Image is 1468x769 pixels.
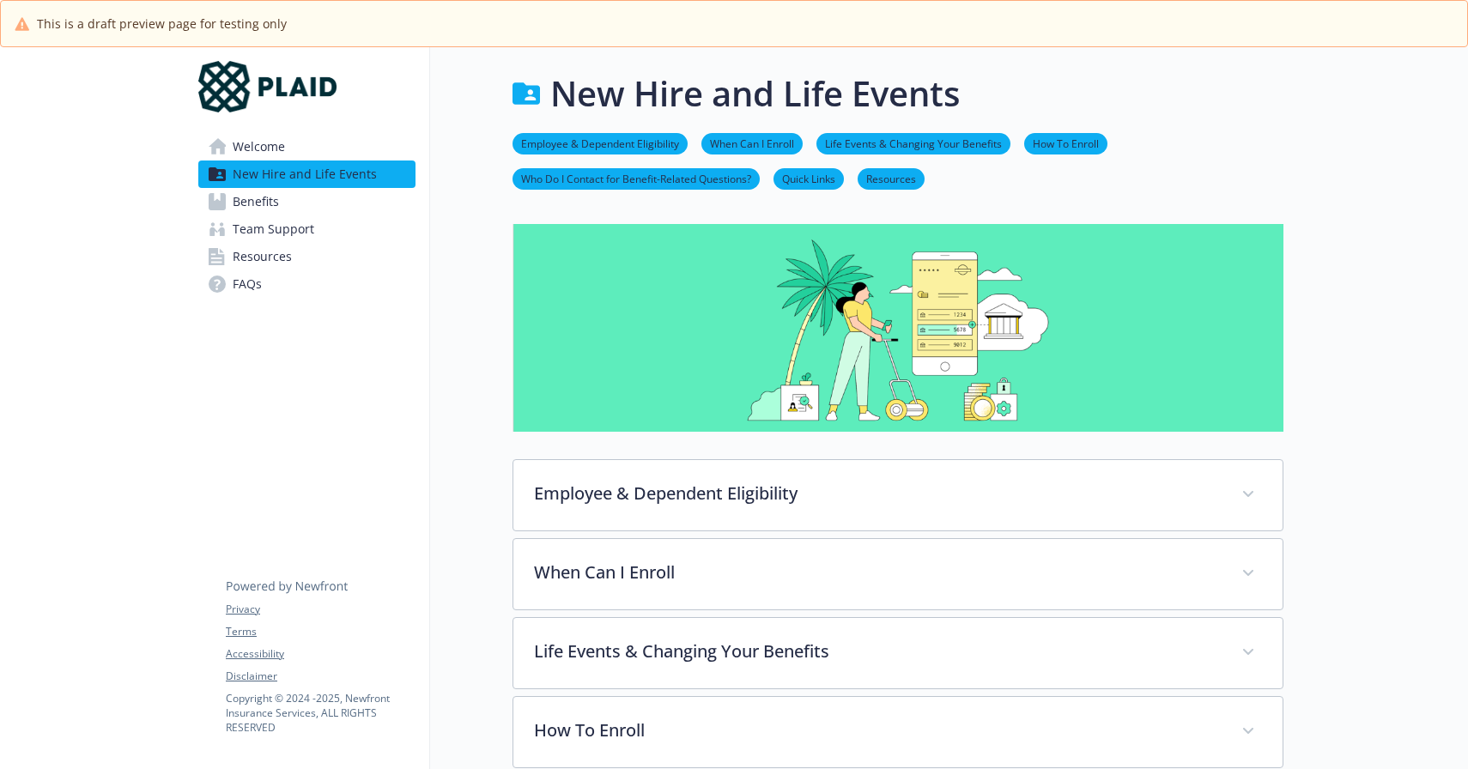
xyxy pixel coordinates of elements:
[534,718,1221,743] p: How To Enroll
[513,224,1283,432] img: new hire page banner
[773,170,844,186] a: Quick Links
[233,188,279,215] span: Benefits
[226,691,415,735] p: Copyright © 2024 - 2025 , Newfront Insurance Services, ALL RIGHTS RESERVED
[513,460,1283,530] div: Employee & Dependent Eligibility
[550,68,960,119] h1: New Hire and Life Events
[1024,135,1107,151] a: How To Enroll
[233,133,285,160] span: Welcome
[534,639,1221,664] p: Life Events & Changing Your Benefits
[513,618,1283,688] div: Life Events & Changing Your Benefits
[816,135,1010,151] a: Life Events & Changing Your Benefits
[233,160,377,188] span: New Hire and Life Events
[198,243,416,270] a: Resources
[226,669,415,684] a: Disclaimer
[226,646,415,662] a: Accessibility
[513,539,1283,609] div: When Can I Enroll
[233,270,262,298] span: FAQs
[198,215,416,243] a: Team Support
[513,135,688,151] a: Employee & Dependent Eligibility
[513,697,1283,767] div: How To Enroll
[858,170,925,186] a: Resources
[534,560,1221,585] p: When Can I Enroll
[198,270,416,298] a: FAQs
[513,170,760,186] a: Who Do I Contact for Benefit-Related Questions?
[198,188,416,215] a: Benefits
[226,624,415,639] a: Terms
[198,133,416,160] a: Welcome
[37,15,287,33] span: This is a draft preview page for testing only
[701,135,803,151] a: When Can I Enroll
[226,602,415,617] a: Privacy
[233,215,314,243] span: Team Support
[233,243,292,270] span: Resources
[534,481,1221,506] p: Employee & Dependent Eligibility
[198,160,416,188] a: New Hire and Life Events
